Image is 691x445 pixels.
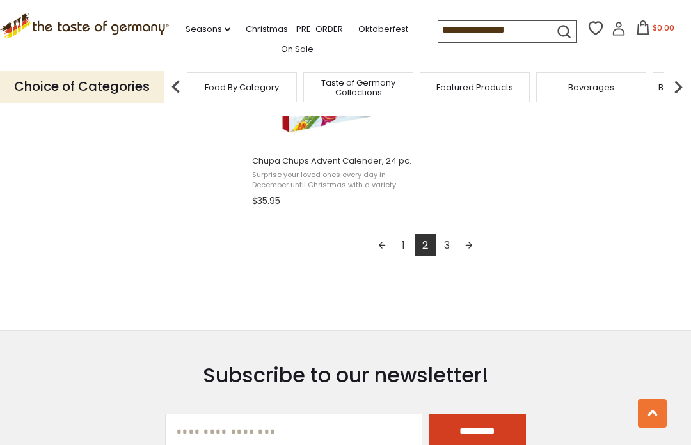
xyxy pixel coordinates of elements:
a: 2 [415,234,436,256]
span: Surprise your loved ones every day in December until Christmas with a variety collection of 24 fa... [252,170,418,190]
span: Chupa Chups Advent Calender, 24 pc. [252,155,418,167]
span: $35.95 [252,194,280,208]
img: previous arrow [163,74,189,100]
a: Beverages [568,82,614,92]
a: Next page [458,234,480,256]
div: Pagination [252,234,598,260]
a: 3 [436,234,458,256]
a: On Sale [281,42,314,56]
a: Seasons [186,22,230,36]
h3: Subscribe to our newsletter! [165,363,526,388]
img: next arrow [665,74,691,100]
a: Food By Category [205,82,279,92]
a: Christmas - PRE-ORDER [246,22,343,36]
a: Oktoberfest [358,22,408,36]
a: 1 [393,234,415,256]
a: Taste of Germany Collections [307,78,409,97]
a: Previous page [371,234,393,256]
button: $0.00 [628,20,683,40]
span: $0.00 [653,22,674,33]
a: Featured Products [436,82,513,92]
